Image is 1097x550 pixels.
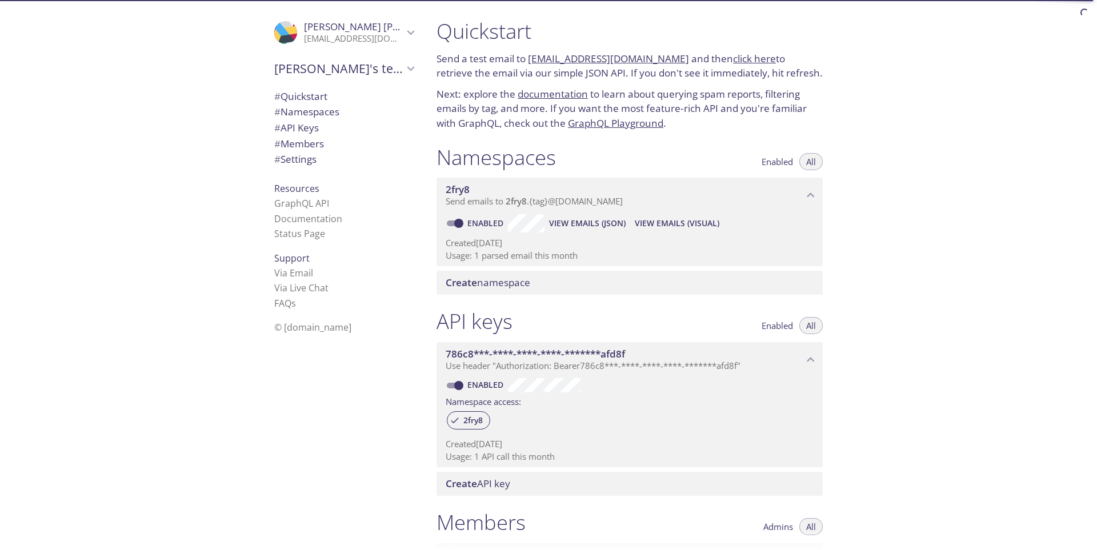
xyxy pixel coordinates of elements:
label: Namespace access: [446,392,521,409]
p: Send a test email to and then to retrieve the email via our simple JSON API. If you don't see it ... [437,51,823,81]
div: Team Settings [265,151,423,167]
a: Enabled [466,218,508,228]
div: Emanuel Joao [265,14,423,51]
a: FAQ [274,297,296,310]
span: API Keys [274,121,319,134]
span: s [291,297,296,310]
h1: Quickstart [437,18,823,44]
h1: Members [437,509,526,535]
button: Enabled [755,317,800,334]
div: API Keys [265,120,423,136]
span: Create [446,276,477,289]
div: 2fry8 namespace [437,178,823,213]
div: Create API Key [437,472,823,496]
h1: API keys [437,308,513,334]
span: 2fry8 [506,195,527,207]
span: # [274,121,281,134]
span: [PERSON_NAME]'s team [274,61,403,77]
a: Documentation [274,212,342,225]
span: Members [274,137,324,150]
button: Enabled [755,153,800,170]
span: [PERSON_NAME] [PERSON_NAME] [304,20,461,33]
a: Via Live Chat [274,282,329,294]
span: Create [446,477,477,490]
a: Status Page [274,227,325,240]
span: # [274,105,281,118]
div: Quickstart [265,89,423,105]
button: All [799,518,823,535]
span: # [274,152,281,166]
a: Via Email [274,267,313,279]
a: [EMAIL_ADDRESS][DOMAIN_NAME] [528,52,689,65]
div: Create namespace [437,271,823,295]
p: Next: explore the to learn about querying spam reports, filtering emails by tag, and more. If you... [437,87,823,131]
span: Quickstart [274,90,327,103]
span: © [DOMAIN_NAME] [274,321,351,334]
div: Emanuel's team [265,54,423,83]
span: # [274,90,281,103]
span: View Emails (Visual) [635,216,719,230]
span: namespace [446,276,530,289]
a: Enabled [466,379,508,390]
span: # [274,137,281,150]
span: Support [274,252,310,264]
span: 2fry8 [446,183,470,196]
a: GraphQL Playground [568,117,663,130]
a: documentation [518,87,588,101]
button: Admins [756,518,800,535]
div: 2fry8 [447,411,490,429]
span: View Emails (JSON) [549,216,626,230]
h1: Namespaces [437,144,556,170]
p: [EMAIL_ADDRESS][DOMAIN_NAME] [304,33,403,45]
a: click here [733,52,776,65]
p: Usage: 1 parsed email this month [446,250,814,262]
p: Created [DATE] [446,237,814,249]
button: View Emails (JSON) [545,214,630,232]
p: Usage: 1 API call this month [446,451,814,463]
span: Namespaces [274,105,339,118]
span: Send emails to . {tag} @[DOMAIN_NAME] [446,195,623,207]
div: Members [265,136,423,152]
p: Created [DATE] [446,438,814,450]
button: All [799,317,823,334]
button: All [799,153,823,170]
a: GraphQL API [274,197,329,210]
span: API key [446,477,510,490]
span: Settings [274,152,317,166]
span: 2fry8 [457,415,490,425]
button: View Emails (Visual) [630,214,724,232]
div: Namespaces [265,104,423,120]
span: Resources [274,182,319,195]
